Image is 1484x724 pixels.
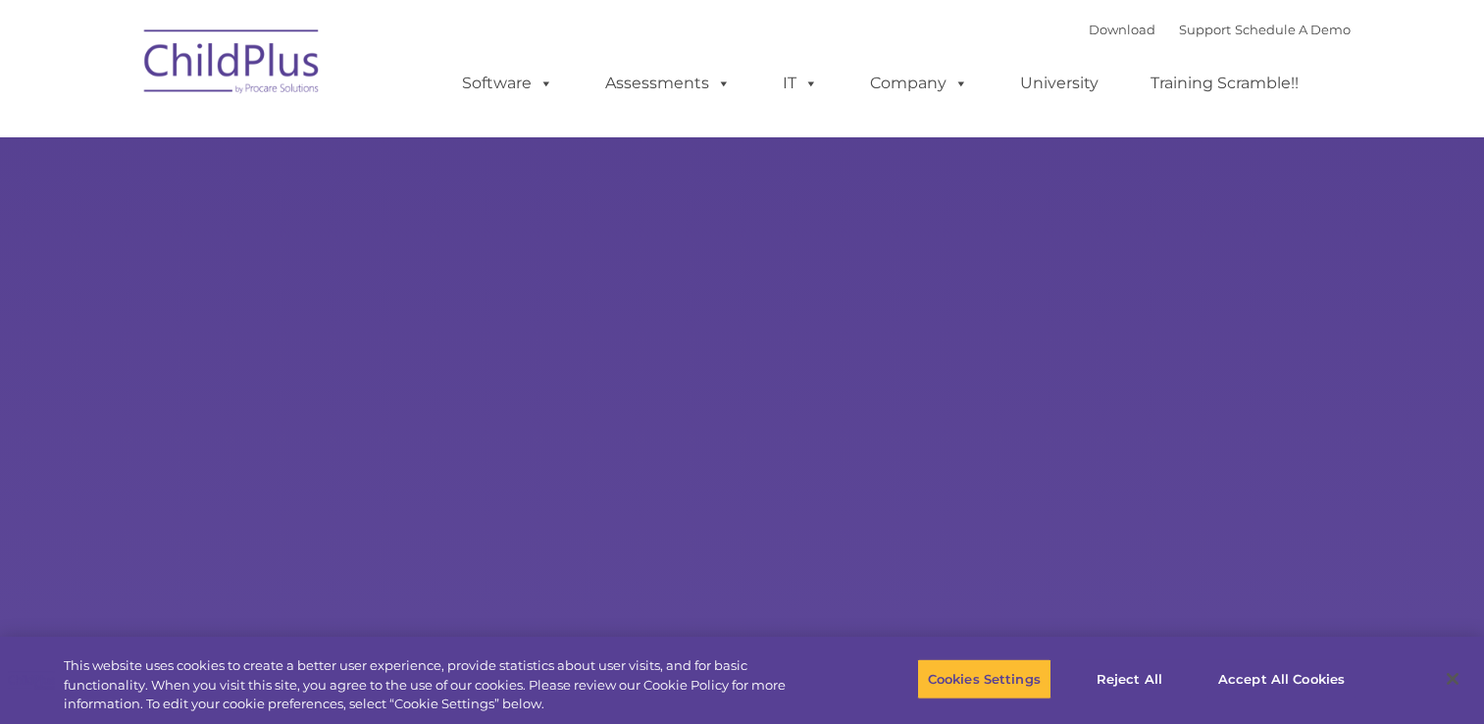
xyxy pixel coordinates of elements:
font: | [1089,22,1351,37]
button: Reject All [1068,658,1191,699]
a: Training Scramble!! [1131,64,1318,103]
a: Software [442,64,573,103]
button: Close [1431,657,1474,700]
button: Accept All Cookies [1207,658,1356,699]
a: Schedule A Demo [1235,22,1351,37]
a: Download [1089,22,1155,37]
a: Support [1179,22,1231,37]
button: Cookies Settings [917,658,1051,699]
img: ChildPlus by Procare Solutions [134,16,331,114]
a: University [1000,64,1118,103]
a: Company [850,64,988,103]
a: Assessments [586,64,750,103]
div: This website uses cookies to create a better user experience, provide statistics about user visit... [64,656,816,714]
a: IT [763,64,838,103]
